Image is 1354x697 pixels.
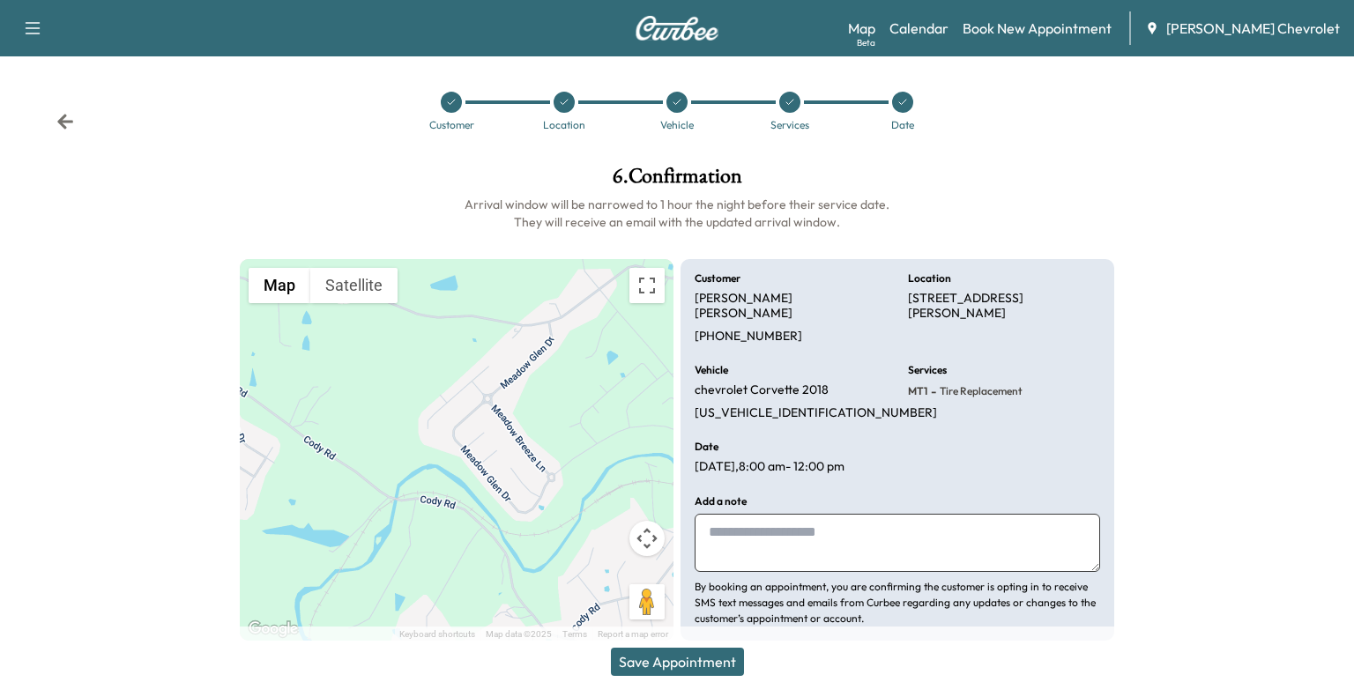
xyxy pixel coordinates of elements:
[963,18,1112,39] a: Book New Appointment
[848,18,875,39] a: MapBeta
[310,268,398,303] button: Show satellite imagery
[936,384,1023,398] span: Tire Replacement
[908,365,947,375] h6: Services
[695,273,740,284] h6: Customer
[240,196,1114,231] h6: Arrival window will be narrowed to 1 hour the night before their service date. They will receive ...
[908,273,951,284] h6: Location
[695,579,1100,627] p: By booking an appointment, you are confirming the customer is opting in to receive SMS text messa...
[244,618,302,641] a: Open this area in Google Maps (opens a new window)
[695,441,718,452] h6: Date
[695,329,802,345] p: [PHONE_NUMBER]
[695,291,887,322] p: [PERSON_NAME] [PERSON_NAME]
[629,521,665,556] button: Map camera controls
[889,18,949,39] a: Calendar
[695,382,829,398] p: chevrolet Corvette 2018
[56,113,74,130] div: Back
[635,16,719,41] img: Curbee Logo
[695,459,844,475] p: [DATE] , 8:00 am - 12:00 pm
[857,36,875,49] div: Beta
[429,120,474,130] div: Customer
[908,384,927,398] span: MT1
[770,120,809,130] div: Services
[249,268,310,303] button: Show street map
[927,382,936,400] span: -
[891,120,914,130] div: Date
[611,648,744,676] button: Save Appointment
[629,584,665,619] button: Drag Pegman onto the map to open Street View
[1166,18,1340,39] span: [PERSON_NAME] Chevrolet
[244,618,302,641] img: Google
[695,405,937,421] p: [US_VEHICLE_IDENTIFICATION_NUMBER]
[695,365,728,375] h6: Vehicle
[695,496,747,507] h6: Add a note
[908,291,1100,322] p: [STREET_ADDRESS][PERSON_NAME]
[629,268,665,303] button: Toggle fullscreen view
[543,120,585,130] div: Location
[660,120,694,130] div: Vehicle
[240,166,1114,196] h1: 6 . Confirmation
